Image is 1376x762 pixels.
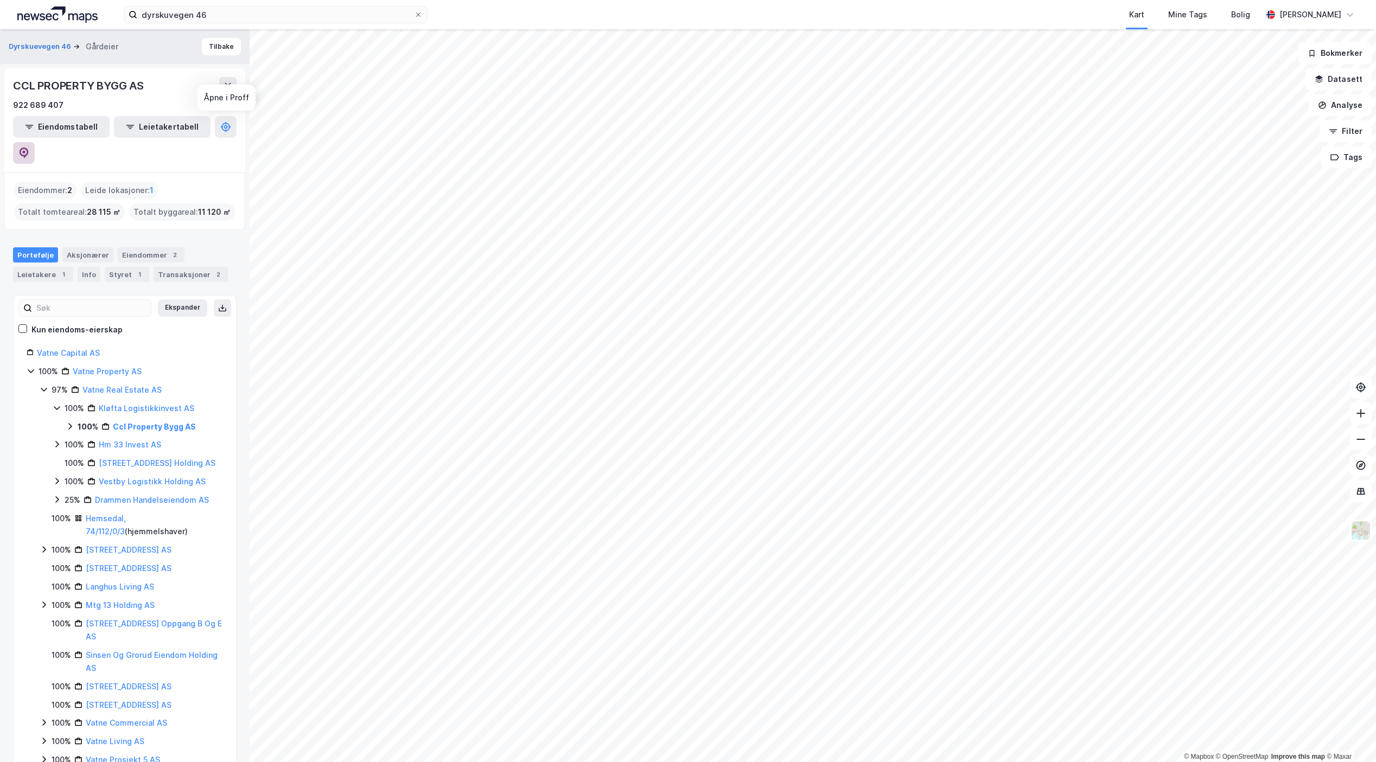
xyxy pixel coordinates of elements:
[86,700,171,709] a: [STREET_ADDRESS] AS
[105,267,149,282] div: Styret
[86,737,144,746] a: Vatne Living AS
[1309,94,1372,116] button: Analyse
[1298,42,1372,64] button: Bokmerker
[1279,8,1341,21] div: [PERSON_NAME]
[32,300,151,316] input: Søk
[17,7,98,23] img: logo.a4113a55bc3d86da70a041830d287a7e.svg
[1231,8,1250,21] div: Bolig
[52,580,71,593] div: 100%
[99,458,215,468] a: [STREET_ADDRESS] Holding AS
[52,649,71,662] div: 100%
[86,514,126,536] a: Hemsedal, 74/112/0/3
[14,203,125,221] div: Totalt tomteareal :
[99,404,194,413] a: Kløfta Logistikkinvest AS
[86,582,154,591] a: Langhus Living AS
[86,682,171,691] a: [STREET_ADDRESS] AS
[198,206,231,219] span: 11 120 ㎡
[86,718,167,727] a: Vatne Commercial AS
[1320,120,1372,142] button: Filter
[86,545,171,554] a: [STREET_ADDRESS] AS
[95,495,209,504] a: Drammen Handelseiendom AS
[86,650,218,673] a: Sinsen Og Grorud Eiendom Holding AS
[87,206,120,219] span: 28 115 ㎡
[86,512,223,538] div: ( hjemmelshaver )
[99,477,206,486] a: Vestby Logistikk Holding AS
[1168,8,1207,21] div: Mine Tags
[67,184,72,197] span: 2
[86,600,155,610] a: Mtg 13 Holding AS
[81,182,158,199] div: Leide lokasjoner :
[150,184,154,197] span: 1
[13,116,110,138] button: Eiendomstabell
[52,383,68,396] div: 97%
[158,299,207,317] button: Ekspander
[1271,753,1325,760] a: Improve this map
[1322,710,1376,762] div: Chatt-widget
[37,348,100,357] a: Vatne Capital AS
[154,267,228,282] div: Transaksjoner
[39,365,58,378] div: 100%
[62,247,113,262] div: Aksjonærer
[137,7,414,23] input: Søk på adresse, matrikkel, gårdeiere, leietakere eller personer
[86,40,118,53] div: Gårdeier
[31,323,123,336] div: Kun eiendoms-eierskap
[73,367,142,376] a: Vatne Property AS
[13,267,73,282] div: Leietakere
[213,269,224,280] div: 2
[14,182,77,199] div: Eiendommer :
[78,420,98,433] div: 100%
[1321,146,1372,168] button: Tags
[65,475,84,488] div: 100%
[113,422,196,431] a: Ccl Property Bygg AS
[1305,68,1372,90] button: Datasett
[52,716,71,729] div: 100%
[13,99,63,112] div: 922 689 407
[52,599,71,612] div: 100%
[52,617,71,630] div: 100%
[134,269,145,280] div: 1
[65,402,84,415] div: 100%
[82,385,162,394] a: Vatne Real Estate AS
[202,38,241,55] button: Tilbake
[118,247,184,262] div: Eiendommer
[1216,753,1269,760] a: OpenStreetMap
[65,457,84,470] div: 100%
[114,116,211,138] button: Leietakertabell
[129,203,235,221] div: Totalt byggareal :
[1350,520,1371,541] img: Z
[65,438,84,451] div: 100%
[9,41,73,52] button: Dyrskuevegen 46
[99,440,161,449] a: Hm 33 Invest AS
[13,77,146,94] div: CCL PROPERTY BYGG AS
[65,494,80,507] div: 25%
[13,247,58,262] div: Portefølje
[78,267,100,282] div: Info
[1129,8,1144,21] div: Kart
[58,269,69,280] div: 1
[1322,710,1376,762] iframe: Chat Widget
[86,564,171,573] a: [STREET_ADDRESS] AS
[86,619,222,641] a: [STREET_ADDRESS] Oppgang B Og E AS
[52,562,71,575] div: 100%
[52,699,71,712] div: 100%
[52,680,71,693] div: 100%
[169,249,180,260] div: 2
[52,735,71,748] div: 100%
[52,512,71,525] div: 100%
[52,543,71,556] div: 100%
[1184,753,1214,760] a: Mapbox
